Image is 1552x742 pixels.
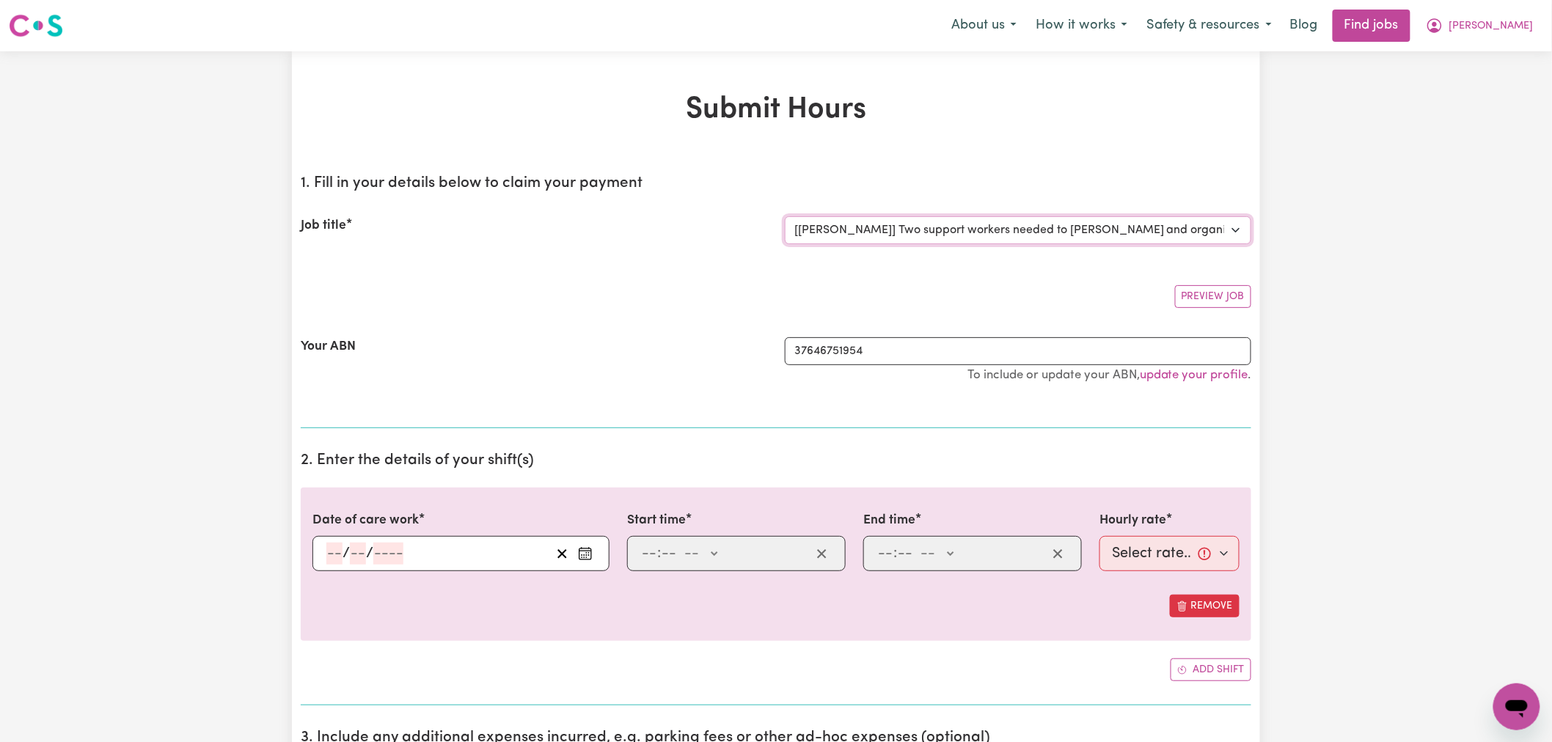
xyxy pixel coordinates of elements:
[551,543,574,565] button: Clear date
[1026,10,1137,41] button: How it works
[301,92,1251,128] h1: Submit Hours
[893,546,897,562] span: :
[1099,511,1166,530] label: Hourly rate
[574,543,597,565] button: Enter the date of care work
[897,543,913,565] input: --
[1493,683,1540,730] iframe: Button to launch messaging window
[1140,369,1248,381] a: update your profile
[9,12,63,39] img: Careseekers logo
[1171,658,1251,681] button: Add another shift
[877,543,893,565] input: --
[350,543,366,565] input: --
[657,546,661,562] span: :
[863,511,915,530] label: End time
[1449,18,1534,34] span: [PERSON_NAME]
[1175,285,1251,308] button: Preview Job
[1416,10,1543,41] button: My Account
[366,546,373,562] span: /
[1137,10,1281,41] button: Safety & resources
[301,175,1251,193] h2: 1. Fill in your details below to claim your payment
[9,9,63,43] a: Careseekers logo
[1281,10,1327,42] a: Blog
[627,511,686,530] label: Start time
[967,369,1251,381] small: To include or update your ABN, .
[1333,10,1410,42] a: Find jobs
[301,337,356,356] label: Your ABN
[661,543,677,565] input: --
[301,452,1251,470] h2: 2. Enter the details of your shift(s)
[942,10,1026,41] button: About us
[312,511,419,530] label: Date of care work
[373,543,403,565] input: ----
[301,216,346,235] label: Job title
[343,546,350,562] span: /
[641,543,657,565] input: --
[326,543,343,565] input: --
[1170,595,1240,617] button: Remove this shift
